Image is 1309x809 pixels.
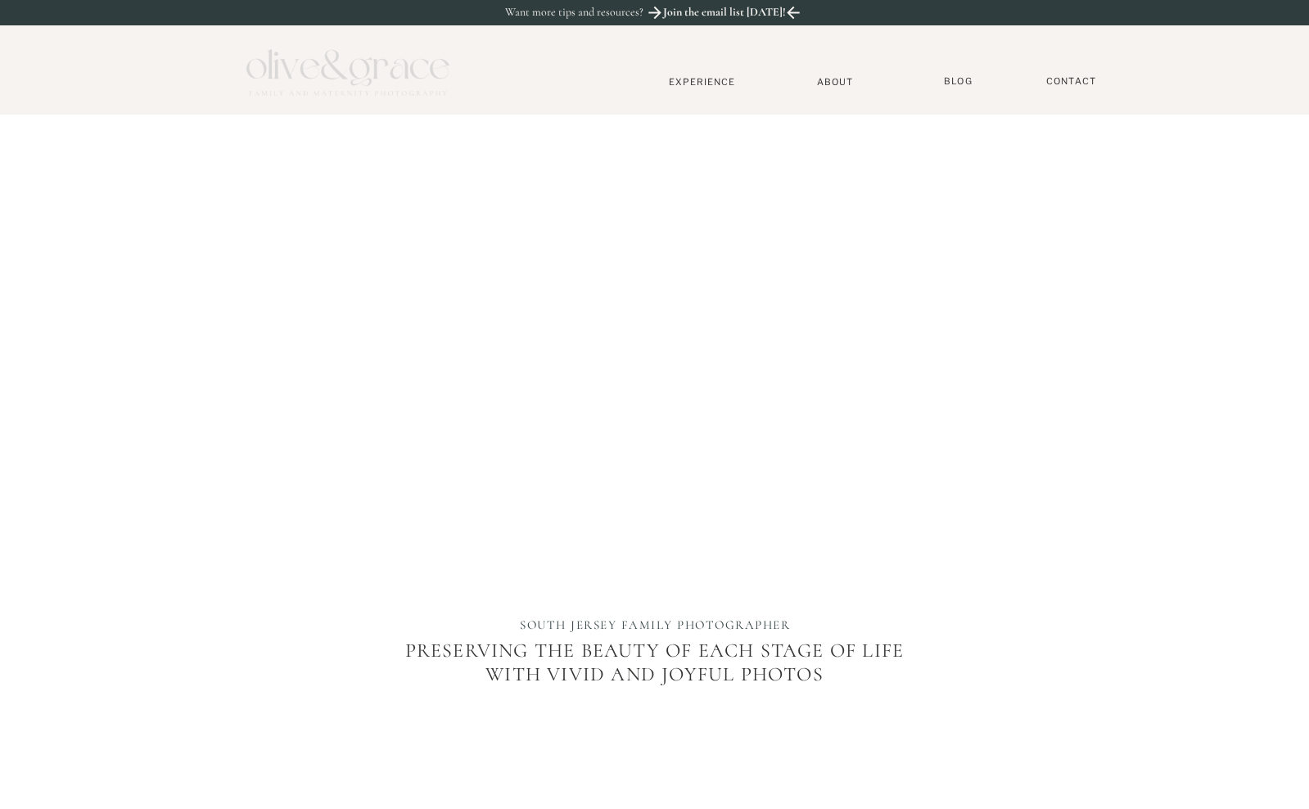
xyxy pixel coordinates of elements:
[481,617,830,635] h1: SOUTH JERSEY FAMILY PHOTOGRAPHER
[810,76,860,87] a: About
[938,75,979,88] a: BLOG
[392,640,918,742] p: Preserving the beauty of each stage of life with vivid and joyful photos
[505,6,679,20] p: Want more tips and resources?
[661,6,788,24] a: Join the email list [DATE]!
[1039,75,1104,88] a: Contact
[648,76,756,88] a: Experience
